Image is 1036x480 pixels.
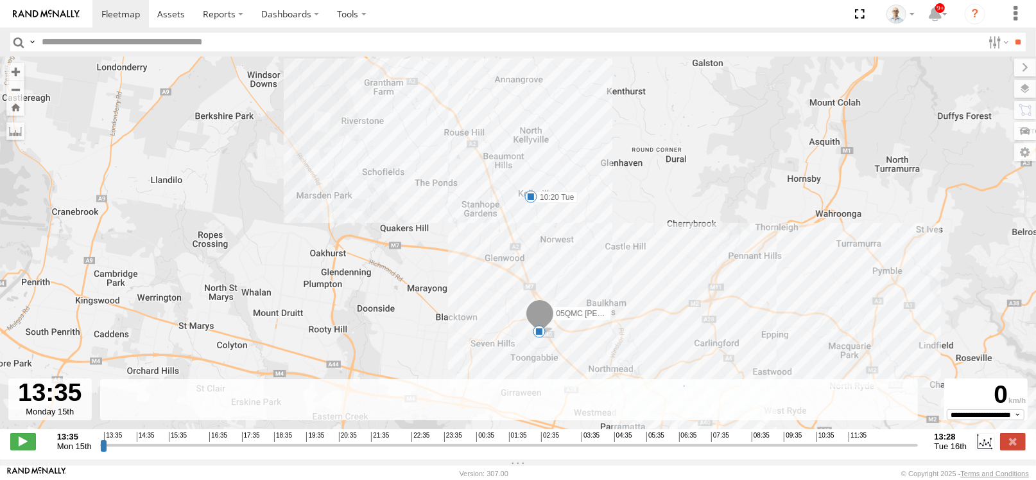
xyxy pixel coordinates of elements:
span: 23:35 [444,432,462,442]
label: Close [1000,433,1026,450]
span: 14:35 [137,432,155,442]
span: 06:35 [679,432,697,442]
a: Terms and Conditions [961,470,1029,477]
span: 15:35 [169,432,187,442]
label: Play/Stop [10,433,36,450]
span: Tue 16th Sep 2025 [935,441,967,451]
span: Mon 15th Sep 2025 [57,441,92,451]
label: Map Settings [1014,143,1036,161]
div: Kurt Byers [882,4,919,24]
span: 08:35 [752,432,770,442]
a: Visit our Website [7,467,66,480]
span: 13:35 [104,432,122,442]
div: 5 [533,325,546,338]
span: 03:35 [582,432,600,442]
span: 19:35 [306,432,324,442]
span: 17:35 [242,432,260,442]
span: 22:35 [411,432,429,442]
span: 09:35 [784,432,802,442]
label: 10:20 Tue [531,191,578,203]
button: Zoom out [6,80,24,98]
span: 10:35 [816,432,834,442]
strong: 13:28 [935,432,967,441]
div: © Copyright 2025 - [901,470,1029,477]
span: 18:35 [274,432,292,442]
span: 00:35 [476,432,494,442]
label: Search Filter Options [983,33,1011,51]
i: ? [965,4,985,24]
button: Zoom in [6,63,24,80]
div: Version: 307.00 [460,470,508,477]
div: 0 [946,380,1026,409]
strong: 13:35 [57,432,92,441]
span: 05QMC [PERSON_NAME] [557,308,648,317]
label: Search Query [27,33,37,51]
span: 02:35 [541,432,559,442]
span: 11:35 [849,432,867,442]
span: 01:35 [509,432,527,442]
span: 05:35 [646,432,664,442]
label: Measure [6,122,24,140]
img: rand-logo.svg [13,10,80,19]
span: 07:35 [711,432,729,442]
span: 21:35 [371,432,389,442]
span: 20:35 [339,432,357,442]
span: 04:35 [614,432,632,442]
span: 16:35 [209,432,227,442]
button: Zoom Home [6,98,24,116]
